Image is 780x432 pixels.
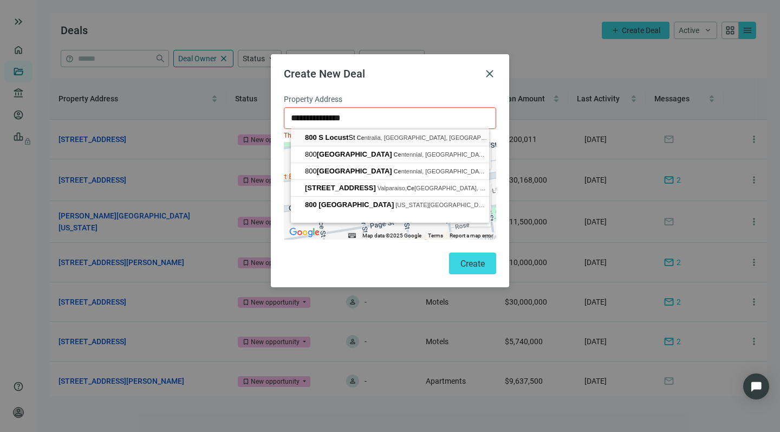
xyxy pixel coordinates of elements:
span: 800 [305,150,394,158]
button: Keyboard shortcuts [348,232,356,240]
img: Google [287,225,322,240]
span: Valparaiso, [GEOGRAPHIC_DATA], [GEOGRAPHIC_DATA], [GEOGRAPHIC_DATA] [378,185,607,191]
span: 800 [305,133,317,141]
span: [US_STATE][GEOGRAPHIC_DATA], [GEOGRAPHIC_DATA], [GEOGRAPHIC_DATA], [GEOGRAPHIC_DATA] [395,202,687,208]
span: [GEOGRAPHIC_DATA] [317,150,392,158]
span: Create New Deal [284,67,365,80]
span: This field is required [284,132,342,139]
span: 800 [305,167,394,175]
span: 800 [305,201,317,209]
span: ntralia, [GEOGRAPHIC_DATA], [GEOGRAPHIC_DATA] [357,134,511,141]
span: Ce [394,151,401,158]
span: ntennial, [GEOGRAPHIC_DATA], [GEOGRAPHIC_DATA] [394,151,553,158]
a: Open this area in Google Maps (opens a new window) [287,225,322,240]
span: S Locust [318,133,348,141]
button: Create [449,253,496,274]
span: St [305,133,357,141]
div: Open Intercom Messenger [743,373,769,399]
span: Create [460,259,485,269]
a: Report a map error [450,233,493,238]
span: [GEOGRAPHIC_DATA] [318,201,394,209]
span: Ce [407,185,414,191]
button: close [483,67,496,80]
span: Property Address [284,93,342,105]
span: Map data ©2025 Google [362,233,421,238]
span: ntennial, [GEOGRAPHIC_DATA], [GEOGRAPHIC_DATA] [394,168,553,175]
a: Terms (opens in new tab) [428,233,443,238]
span: [GEOGRAPHIC_DATA] [317,167,392,175]
span: Ce [357,134,365,141]
span: Ce [394,168,401,175]
span: [STREET_ADDRESS] [305,184,376,192]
